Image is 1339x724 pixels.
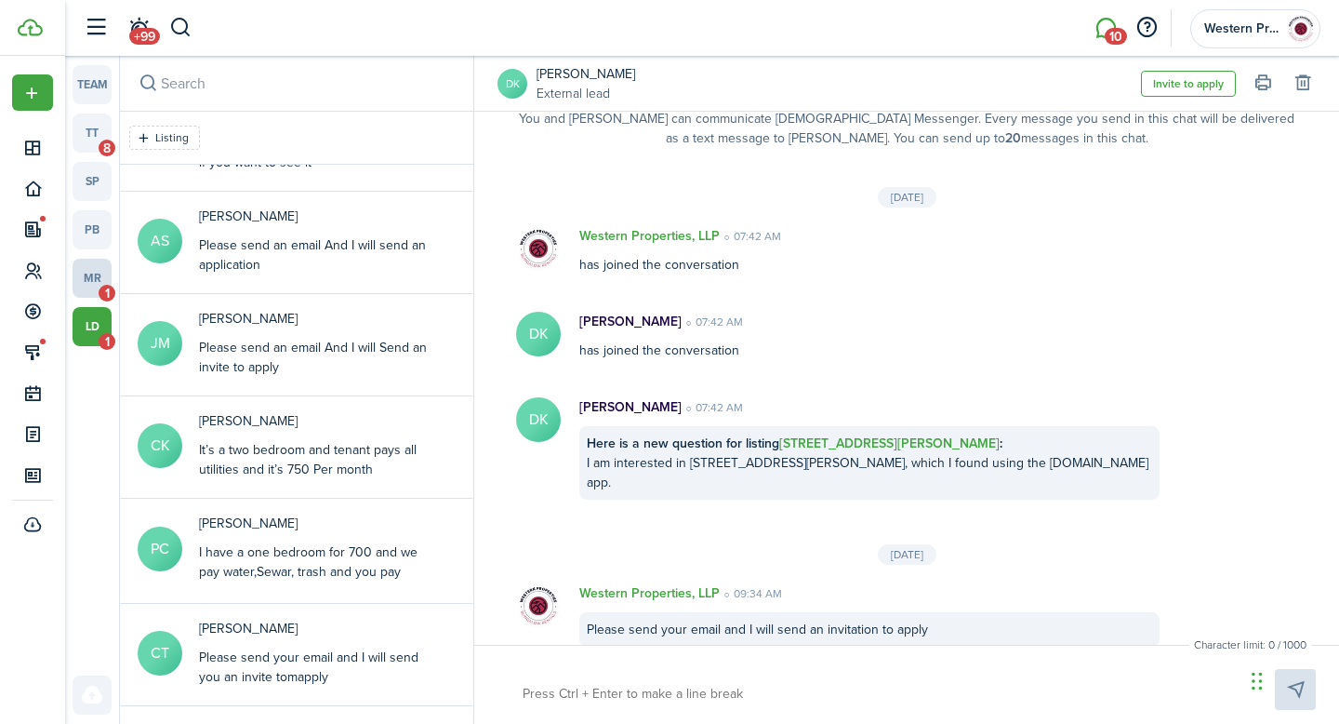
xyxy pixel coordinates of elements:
div: has joined the conversation [561,226,1178,275]
button: Delete [1290,71,1316,97]
avatar-text: DK [516,312,561,356]
div: Please send your email and I will send an invitation to apply [579,612,1160,647]
a: tt [73,114,112,153]
button: Invite to apply [1141,71,1236,97]
p: Charles Thompson [199,619,431,638]
div: Drag [1252,653,1263,709]
span: Western Properties, LLP [1204,22,1279,35]
span: 1 [99,333,115,350]
a: External lead [537,84,635,103]
a: DK [497,69,527,99]
a: team [73,65,112,104]
p: Western Properties, LLP [579,226,720,246]
button: Search [169,12,192,44]
button: Open sidebar [78,10,113,46]
p: Patricia Chaney [199,514,431,533]
filter-tag: Open filter [129,126,200,150]
div: has joined the conversation [561,312,1178,360]
filter-tag-label: Listing [155,129,189,146]
p: Amaure Swauger [199,207,431,226]
div: I have a one bedroom for 700 and we pay water,Sewar, trash and you pay electric [199,543,431,601]
input: search [120,56,473,111]
span: +99 [129,28,160,45]
time: 07:42 AM [682,399,743,416]
a: sp [73,162,112,201]
a: Notifications [121,5,156,52]
avatar-text: DK [516,397,561,442]
div: [DATE] [878,544,936,565]
img: TenantCloud [18,19,43,36]
div: Please send an email And I will Send an invite to apply [199,338,431,377]
p: [PERSON_NAME] [579,397,682,417]
button: Open menu [12,74,53,111]
p: Ciera Kinney [199,411,431,431]
img: Western Properties, LLP [1286,14,1316,44]
div: It’s a two bedroom and tenant pays all utilities and it’s 750 Per month [199,440,431,479]
img: Western Properties, LLP [516,226,561,271]
button: Print [1250,71,1276,97]
avatar-text: PC [138,527,182,571]
avatar-text: JM [138,321,182,366]
a: ld [73,307,112,346]
p: You and [PERSON_NAME] can communicate [DEMOGRAPHIC_DATA] Messenger. Every message you send in thi... [511,109,1302,148]
div: Please send an email And I will send an application [199,235,431,275]
a: [PERSON_NAME] [537,64,635,84]
a: pb [73,210,112,249]
iframe: Chat Widget [1246,635,1339,724]
button: Search [135,71,161,97]
avatar-text: AS [138,219,182,263]
time: 07:42 AM [682,314,743,330]
a: [STREET_ADDRESS][PERSON_NAME] [779,434,1000,453]
b: Here is a new question for listing : [587,434,1002,453]
small: Character limit: 0 / 1000 [1189,637,1311,653]
span: 1 [99,285,115,302]
a: mr [73,259,112,298]
div: I am interested in [STREET_ADDRESS][PERSON_NAME], which I found using the [DOMAIN_NAME] app. [579,426,1160,500]
p: [PERSON_NAME] [579,312,682,331]
div: [DATE] [878,187,936,208]
b: 20 [1005,128,1021,148]
p: Western Properties, LLP [579,583,720,603]
button: Open resource center [1131,12,1162,44]
div: Please send your email and I will send you an invite tomapply [199,648,431,687]
avatar-text: CT [138,631,182,676]
time: 09:34 AM [720,585,782,602]
avatar-text: CK [138,423,182,468]
time: 07:42 AM [720,228,781,245]
span: 8 [99,140,115,156]
img: Western Properties, LLP [516,583,561,628]
p: Jen Mihm [199,309,431,328]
